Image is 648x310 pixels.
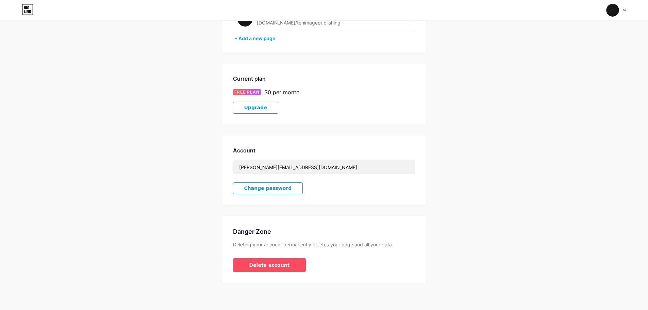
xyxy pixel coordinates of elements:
[244,185,292,191] span: Change password
[233,242,415,247] div: Deleting your account permanently deletes your page and all your data.
[233,227,415,236] div: Danger Zone
[233,160,415,174] input: Email
[234,89,260,95] span: FREE PLAN
[233,75,415,83] div: Current plan
[233,102,278,114] button: Upgrade
[249,262,290,269] span: Delete account
[244,105,267,111] span: Upgrade
[233,258,306,272] button: Delete account
[233,146,415,154] div: Account
[264,88,299,96] div: $0 per month
[234,35,415,42] div: + Add a new page
[233,182,303,194] button: Change password
[606,4,619,17] img: tenimagepublishing
[257,19,340,26] div: [DOMAIN_NAME]/tenimagepublishing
